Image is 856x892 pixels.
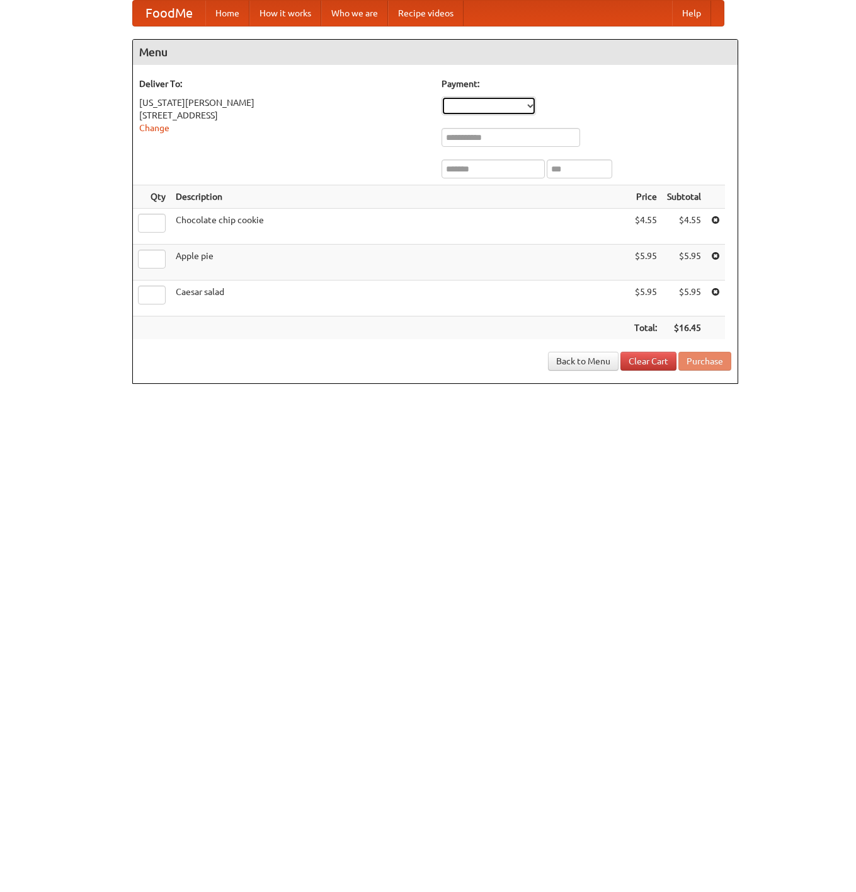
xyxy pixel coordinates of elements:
td: Apple pie [171,245,629,281]
th: Subtotal [662,185,706,209]
h4: Menu [133,40,738,65]
td: $4.55 [662,209,706,245]
td: $5.95 [662,281,706,316]
a: Back to Menu [548,352,619,371]
a: Who we are [321,1,388,26]
a: Recipe videos [388,1,464,26]
a: How it works [249,1,321,26]
th: $16.45 [662,316,706,340]
td: $5.95 [629,281,662,316]
a: Help [672,1,711,26]
td: Chocolate chip cookie [171,209,629,245]
th: Price [629,185,662,209]
a: FoodMe [133,1,205,26]
td: Caesar salad [171,281,629,316]
th: Total: [629,316,662,340]
a: Clear Cart [620,352,676,371]
button: Purchase [678,352,731,371]
h5: Deliver To: [139,78,429,90]
td: $4.55 [629,209,662,245]
a: Home [205,1,249,26]
a: Change [139,123,169,133]
th: Qty [133,185,171,209]
td: $5.95 [662,245,706,281]
h5: Payment: [442,78,731,90]
div: [US_STATE][PERSON_NAME] [139,96,429,109]
th: Description [171,185,629,209]
td: $5.95 [629,245,662,281]
div: [STREET_ADDRESS] [139,109,429,122]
